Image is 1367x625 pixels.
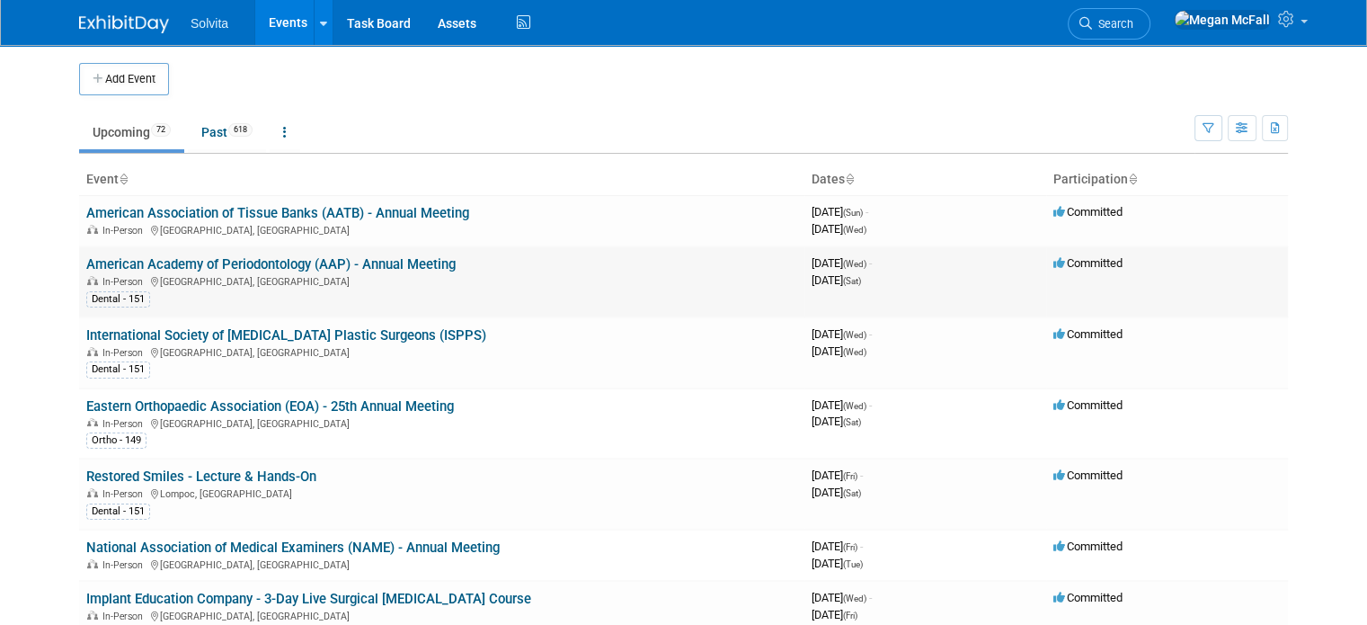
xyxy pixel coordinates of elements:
[86,205,469,221] a: American Association of Tissue Banks (AATB) - Annual Meeting
[843,559,863,569] span: (Tue)
[86,344,797,359] div: [GEOGRAPHIC_DATA], [GEOGRAPHIC_DATA]
[843,488,861,498] span: (Sat)
[843,594,866,603] span: (Wed)
[869,591,872,604] span: -
[812,591,872,604] span: [DATE]
[87,276,98,285] img: In-Person Event
[86,504,150,520] div: Dental - 151
[102,559,148,571] span: In-Person
[1053,327,1123,341] span: Committed
[1092,17,1133,31] span: Search
[843,471,857,481] span: (Fri)
[86,256,456,272] a: American Academy of Periodontology (AAP) - Annual Meeting
[1053,205,1123,219] span: Committed
[87,418,98,427] img: In-Person Event
[843,225,866,235] span: (Wed)
[812,540,863,553] span: [DATE]
[87,347,98,356] img: In-Person Event
[1068,8,1150,40] a: Search
[102,225,148,237] span: In-Person
[860,540,863,553] span: -
[86,540,500,556] a: National Association of Medical Examiners (NAME) - Annual Meeting
[843,401,866,411] span: (Wed)
[865,205,868,219] span: -
[812,205,868,219] span: [DATE]
[843,330,866,340] span: (Wed)
[845,172,854,186] a: Sort by Start Date
[843,259,866,269] span: (Wed)
[843,417,861,427] span: (Sat)
[843,276,861,286] span: (Sat)
[869,327,872,341] span: -
[87,488,98,497] img: In-Person Event
[812,256,872,270] span: [DATE]
[1053,398,1123,412] span: Committed
[87,225,98,234] img: In-Person Event
[86,222,797,237] div: [GEOGRAPHIC_DATA], [GEOGRAPHIC_DATA]
[812,608,857,621] span: [DATE]
[119,172,128,186] a: Sort by Event Name
[79,165,804,195] th: Event
[812,398,872,412] span: [DATE]
[86,398,454,415] a: Eastern Orthopaedic Association (EOA) - 25th Annual Meeting
[228,123,253,137] span: 618
[843,208,863,218] span: (Sun)
[1053,591,1123,604] span: Committed
[843,611,857,621] span: (Fri)
[86,608,797,622] div: [GEOGRAPHIC_DATA], [GEOGRAPHIC_DATA]
[188,115,266,149] a: Past618
[86,273,797,288] div: [GEOGRAPHIC_DATA], [GEOGRAPHIC_DATA]
[812,486,861,499] span: [DATE]
[812,344,866,358] span: [DATE]
[102,488,148,500] span: In-Person
[151,123,171,137] span: 72
[1053,469,1123,482] span: Committed
[191,16,228,31] span: Solvita
[86,486,797,500] div: Lompoc, [GEOGRAPHIC_DATA]
[102,347,148,359] span: In-Person
[86,291,150,308] div: Dental - 151
[86,327,486,344] a: International Society of [MEDICAL_DATA] Plastic Surgeons (ISPPS)
[86,469,316,485] a: Restored Smiles - Lecture & Hands-On
[860,469,863,482] span: -
[812,273,861,287] span: [DATE]
[1046,165,1288,195] th: Participation
[86,362,150,378] div: Dental - 151
[843,347,866,357] span: (Wed)
[86,557,797,571] div: [GEOGRAPHIC_DATA], [GEOGRAPHIC_DATA]
[79,115,184,149] a: Upcoming72
[812,327,872,341] span: [DATE]
[79,63,169,95] button: Add Event
[812,222,866,236] span: [DATE]
[1128,172,1137,186] a: Sort by Participation Type
[1174,10,1271,30] img: Megan McFall
[102,418,148,430] span: In-Person
[812,557,863,570] span: [DATE]
[102,276,148,288] span: In-Person
[87,559,98,568] img: In-Person Event
[86,433,146,449] div: Ortho - 149
[843,542,857,552] span: (Fri)
[86,591,531,607] a: Implant Education Company - 3-Day Live Surgical [MEDICAL_DATA] Course
[86,415,797,430] div: [GEOGRAPHIC_DATA], [GEOGRAPHIC_DATA]
[804,165,1046,195] th: Dates
[1053,256,1123,270] span: Committed
[869,398,872,412] span: -
[812,469,863,482] span: [DATE]
[87,611,98,620] img: In-Person Event
[812,415,861,428] span: [DATE]
[1053,540,1123,553] span: Committed
[79,15,169,33] img: ExhibitDay
[102,611,148,622] span: In-Person
[869,256,872,270] span: -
